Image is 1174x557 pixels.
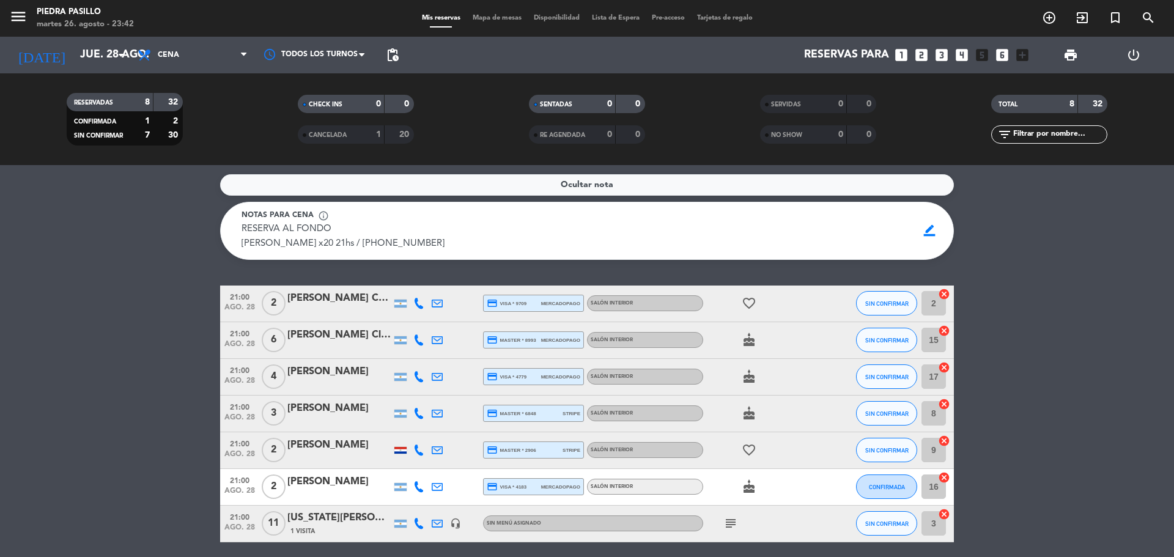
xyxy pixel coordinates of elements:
span: 21:00 [224,363,255,377]
span: mercadopago [541,336,580,344]
span: 2 [262,438,286,462]
div: [PERSON_NAME] Comisario [287,290,391,306]
span: Salón Interior [591,374,633,379]
i: looks_two [914,47,929,63]
button: SIN CONFIRMAR [856,364,917,389]
span: NO SHOW [771,132,802,138]
button: CONFIRMADA [856,474,917,499]
button: SIN CONFIRMAR [856,511,917,536]
span: SIN CONFIRMAR [865,300,909,307]
strong: 20 [399,130,412,139]
span: CONFIRMADA [869,484,905,490]
span: Notas para cena [242,210,314,222]
span: SIN CONFIRMAR [865,447,909,454]
span: Reservas para [804,49,889,61]
span: 2 [262,474,286,499]
div: martes 26. agosto - 23:42 [37,18,134,31]
span: 21:00 [224,290,255,304]
span: SIN CONFIRMAR [74,133,123,139]
i: credit_card [487,444,498,456]
div: [US_STATE][PERSON_NAME] [287,510,391,526]
span: 21:00 [224,473,255,487]
span: 1 Visita [290,526,315,536]
strong: 0 [866,130,874,139]
i: credit_card [487,298,498,309]
span: 21:00 [224,400,255,414]
span: Salón Interior [591,338,633,342]
span: SIN CONFIRMAR [865,337,909,344]
strong: 0 [607,100,612,108]
strong: 1 [145,117,150,125]
span: 6 [262,328,286,352]
i: credit_card [487,481,498,492]
i: cancel [938,398,950,410]
i: search [1141,10,1156,25]
i: looks_one [893,47,909,63]
i: cake [742,333,756,347]
span: master * 8993 [487,334,536,345]
i: cake [742,406,756,421]
strong: 0 [635,100,643,108]
i: cancel [938,471,950,484]
span: Mapa de mesas [467,15,528,21]
div: [PERSON_NAME] [287,474,391,490]
span: RESERVA AL FONDO [PERSON_NAME] x20 21hs / [PHONE_NUMBER] [242,224,445,248]
div: Piedra Pasillo [37,6,134,18]
i: power_settings_new [1126,48,1141,62]
i: cancel [938,325,950,337]
i: looks_6 [994,47,1010,63]
i: exit_to_app [1075,10,1090,25]
span: border_color [918,219,942,242]
i: favorite_border [742,443,756,457]
span: stripe [563,446,580,454]
span: CHECK INS [309,101,342,108]
span: mercadopago [541,300,580,308]
i: credit_card [487,334,498,345]
span: Cena [158,51,179,59]
strong: 0 [376,100,381,108]
div: [PERSON_NAME] [287,400,391,416]
span: Salón Interior [591,411,633,416]
span: 3 [262,401,286,426]
span: visa * 9709 [487,298,526,309]
span: ago. 28 [224,303,255,317]
strong: 0 [866,100,874,108]
i: credit_card [487,408,498,419]
span: mercadopago [541,483,580,491]
span: 21:00 [224,437,255,451]
strong: 0 [635,130,643,139]
span: RE AGENDADA [540,132,585,138]
span: master * 2906 [487,444,536,456]
div: LOG OUT [1102,37,1165,73]
i: looks_3 [934,47,950,63]
button: SIN CONFIRMAR [856,291,917,315]
span: SIN CONFIRMAR [865,374,909,380]
span: 2 [262,291,286,315]
i: cake [742,369,756,384]
span: 4 [262,364,286,389]
span: ago. 28 [224,523,255,537]
strong: 7 [145,131,150,139]
button: menu [9,7,28,30]
span: mercadopago [541,373,580,381]
span: ago. 28 [224,340,255,354]
span: ago. 28 [224,487,255,501]
span: Sin menú asignado [487,521,541,526]
span: master * 6848 [487,408,536,419]
strong: 0 [404,100,412,108]
button: SIN CONFIRMAR [856,438,917,462]
i: [DATE] [9,42,74,68]
span: CONFIRMADA [74,119,116,125]
span: info_outline [318,210,329,221]
span: SIN CONFIRMAR [865,410,909,417]
i: favorite_border [742,296,756,311]
span: Disponibilidad [528,15,586,21]
span: Ocultar nota [561,178,613,192]
i: filter_list [997,127,1012,142]
span: 21:00 [224,326,255,341]
strong: 8 [1069,100,1074,108]
strong: 1 [376,130,381,139]
strong: 0 [838,100,843,108]
i: menu [9,7,28,26]
span: 11 [262,511,286,536]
